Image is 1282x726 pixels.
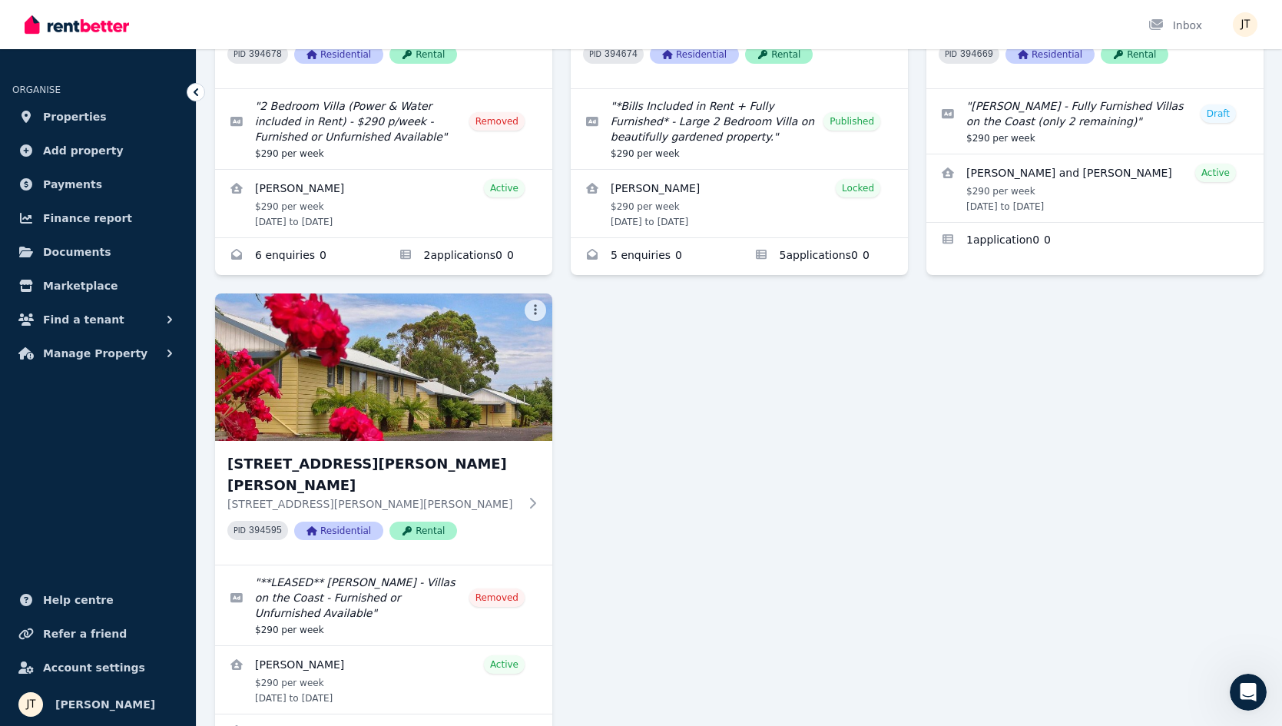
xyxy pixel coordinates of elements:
[294,522,383,540] span: Residential
[15,270,292,328] div: Send us a messageWe'll be back online [DATE]
[589,50,601,58] small: PID
[12,237,184,267] a: Documents
[745,45,813,64] span: Rental
[31,109,277,135] p: Hi [PERSON_NAME]
[12,203,184,234] a: Finance report
[31,350,124,366] span: Search for help
[12,618,184,649] a: Refer a friend
[31,283,257,299] div: Send us a message
[16,204,291,261] div: Profile image for DanRate your conversation[PERSON_NAME]•5h ago
[389,522,457,540] span: Rental
[294,45,383,64] span: Residential
[1101,45,1168,64] span: Rental
[12,585,184,615] a: Help centre
[1233,12,1257,37] img: Jamie Taylor
[68,233,157,249] div: [PERSON_NAME]
[43,625,127,643] span: Refer a friend
[31,217,62,248] img: Profile image for Dan
[215,89,552,169] a: Edit listing: 2 Bedroom Villa (Power & Water included in Rent) - $290 p/week - Furnished or Unfur...
[205,479,307,541] button: Help
[12,652,184,683] a: Account settings
[31,30,134,53] img: logo
[1005,45,1095,64] span: Residential
[43,141,124,160] span: Add property
[34,518,68,529] span: Home
[926,154,1264,222] a: View details for Bernice and Aaron Martin
[227,453,518,496] h3: [STREET_ADDRESS][PERSON_NAME][PERSON_NAME]
[31,414,257,430] div: How much does it cost?
[215,565,552,645] a: Edit listing: **LEASED** Sharonlee Villas - Villas on the Coast - Furnished or Unfurnished Available
[740,238,909,275] a: Applications for 6/21 Andrew St, Strahan
[22,436,285,465] div: Lease Agreement
[15,181,292,262] div: Recent messageProfile image for DanRate your conversation[PERSON_NAME]•5h ago
[926,89,1264,154] a: Edit listing: Sharonlee Villas - Fully Furnished Villas on the Coast (only 2 remaining)
[571,170,908,237] a: View details for Deborah Purdon
[384,238,553,275] a: Applications for 5/21 Andrew St, Strahan
[31,443,257,459] div: Lease Agreement
[249,525,282,536] code: 394595
[25,13,129,36] img: RentBetter
[12,135,184,166] a: Add property
[12,169,184,200] a: Payments
[215,170,552,237] a: View details for Pamela Carroll
[215,238,384,275] a: Enquiries for 5/21 Andrew St, Strahan
[960,49,993,60] code: 394669
[12,85,61,95] span: ORGANISE
[164,25,195,55] img: Profile image for Jodie
[1230,674,1267,711] iframe: Intercom live chat
[55,695,155,714] span: [PERSON_NAME]
[650,45,739,64] span: Residential
[31,386,257,402] div: Rental Payments - How They Work
[31,135,277,161] p: How can we help?
[215,293,552,441] img: 8/21 Andrew St, Strahan
[1148,18,1202,33] div: Inbox
[43,175,102,194] span: Payments
[12,304,184,335] button: Find a tenant
[43,108,107,126] span: Properties
[243,518,268,529] span: Help
[525,300,546,321] button: More options
[12,270,184,301] a: Marketplace
[264,25,292,52] div: Close
[605,49,638,60] code: 394674
[43,310,124,329] span: Find a tenant
[43,591,114,609] span: Help centre
[12,338,184,369] button: Manage Property
[249,49,282,60] code: 394678
[389,45,457,64] span: Rental
[102,479,204,541] button: Messages
[31,299,257,315] div: We'll be back online [DATE]
[161,233,204,249] div: • 5h ago
[223,25,253,55] img: Profile image for Rochelle
[18,692,43,717] img: Jamie Taylor
[571,238,740,275] a: Enquiries for 6/21 Andrew St, Strahan
[128,518,181,529] span: Messages
[68,218,194,230] span: Rate your conversation
[22,343,285,373] button: Search for help
[194,25,224,55] img: Profile image for Jeremy
[227,496,518,512] p: [STREET_ADDRESS][PERSON_NAME][PERSON_NAME]
[22,408,285,436] div: How much does it cost?
[12,101,184,132] a: Properties
[43,209,132,227] span: Finance report
[945,50,957,58] small: PID
[31,471,257,487] div: Creating and Managing Your Ad
[234,50,246,58] small: PID
[43,277,118,295] span: Marketplace
[215,646,552,714] a: View details for Jarrid Geard
[22,465,285,493] div: Creating and Managing Your Ad
[215,293,552,565] a: 8/21 Andrew St, Strahan[STREET_ADDRESS][PERSON_NAME][PERSON_NAME][STREET_ADDRESS][PERSON_NAME][PE...
[43,243,111,261] span: Documents
[234,526,246,535] small: PID
[926,223,1264,260] a: Applications for 7/21 Andrew St, Strahan
[43,658,145,677] span: Account settings
[22,380,285,408] div: Rental Payments - How They Work
[31,194,276,211] div: Recent message
[571,89,908,169] a: Edit listing: *Bills Included in Rent + Fully Furnished* - Large 2 Bedroom Villa on beautifully g...
[43,344,147,363] span: Manage Property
